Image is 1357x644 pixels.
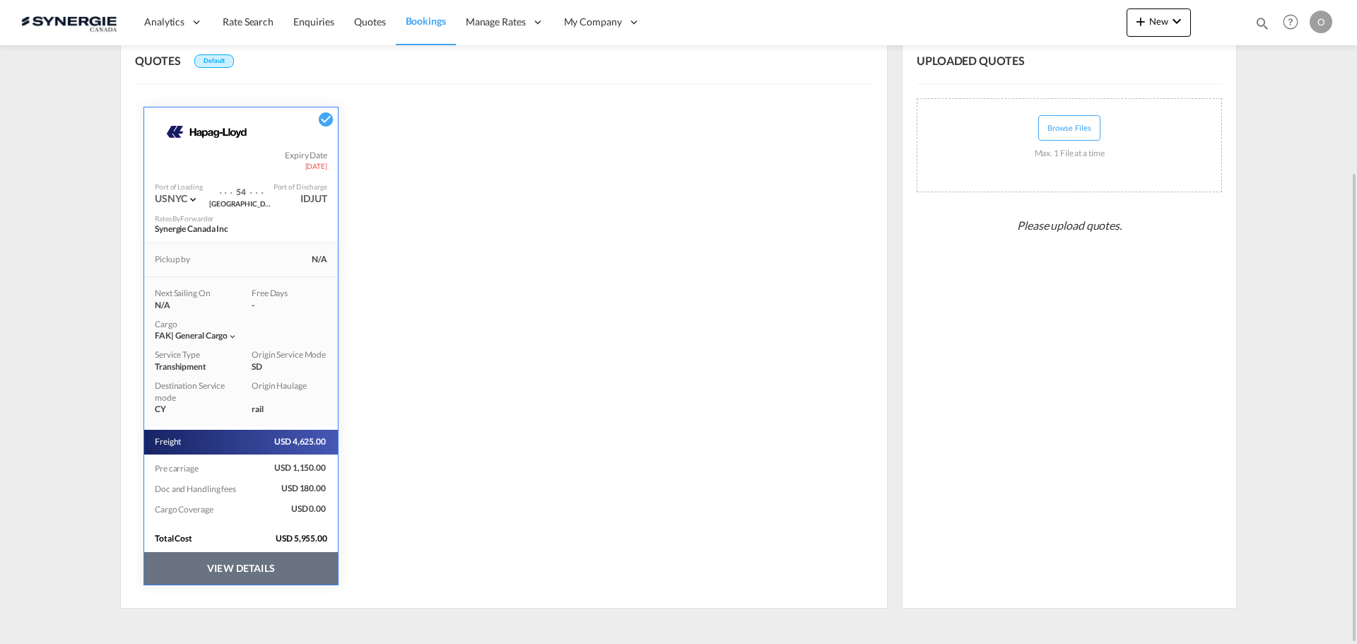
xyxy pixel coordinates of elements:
div: Synergie Canada Inc [155,223,296,235]
span: USD 4,625.00 [258,436,327,448]
button: icon-plus 400-fgNewicon-chevron-down [1127,8,1191,37]
span: QUOTES [135,54,191,67]
div: Total Cost [155,533,260,545]
md-icon: icon-chevron-down [228,332,237,341]
span: Freight [155,436,182,448]
span: New [1132,16,1185,27]
span: UPLOADED QUOTES [917,53,1035,69]
span: Pre carriage [155,463,200,474]
div: USNYC [155,192,199,206]
div: icon-magnify [1255,16,1270,37]
div: Transit Time 54 [233,178,249,199]
div: Help [1279,10,1310,35]
div: via Port SINGAPORE, SG [209,199,273,208]
div: Rates By [155,213,213,223]
div: general cargo [155,330,228,342]
div: Cargo [155,319,327,331]
span: USD 0.00 [258,503,327,515]
div: Destination Service mode [155,380,230,404]
div: IDJUT [300,192,327,206]
div: . . . [219,178,233,199]
span: Doc and Handling fees [155,484,237,494]
div: N/A [312,254,327,266]
span: USD 5,955.00 [276,533,338,545]
img: 1f56c880d42311ef80fc7dca854c8e59.png [21,6,117,38]
span: | [171,330,174,341]
div: rail [252,404,327,416]
md-icon: icon-chevron-down [1168,13,1185,30]
div: . . . [249,178,264,199]
span: Rate Search [223,16,274,28]
button: VIEW DETAILS [144,552,338,585]
div: Free Days [252,288,308,300]
body: Editor, editor2 [14,14,323,29]
span: Please upload quotes. [1011,212,1127,239]
span: Help [1279,10,1303,34]
span: My Company [564,15,622,29]
span: Enquiries [293,16,334,28]
span: USD 180.00 [258,483,327,495]
img: HAPAG LLOYD [155,115,265,150]
md-icon: icon-chevron-down [187,194,199,205]
div: Port of Discharge [274,182,327,192]
span: Transhipment [155,361,206,372]
span: Manage Rates [466,15,526,29]
span: [DATE] [305,161,327,171]
span: USD 1,150.00 [258,462,327,474]
span: FAK [155,330,175,341]
div: Port of Loading [155,182,203,192]
div: CY [155,404,230,416]
div: Pickup by [155,254,190,266]
div: Origin Haulage [252,380,327,392]
span: Expiry Date [285,150,327,162]
button: Browse Files [1038,115,1100,141]
md-icon: icon-checkbox-marked-circle [317,111,334,128]
div: N/A [155,300,230,312]
span: Forwarder [180,214,213,223]
div: Origin Service Mode [252,349,327,361]
div: SD [252,361,327,373]
div: Default [194,54,233,68]
md-icon: icon-plus 400-fg [1132,13,1149,30]
div: Max. 1 File at a time [1035,141,1105,167]
div: O [1310,11,1332,33]
div: Next Sailing On [155,288,230,300]
span: Pickup L0G Port of OriginCATORPort of LoadingUSNYC [187,192,199,204]
span: Bookings [406,15,446,27]
div: Service Type [155,349,211,361]
md-icon: icon-magnify [1255,16,1270,31]
span: Analytics [144,15,184,29]
span: Quotes [354,16,385,28]
span: Cargo Coverage [155,504,215,515]
div: - [252,300,308,312]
